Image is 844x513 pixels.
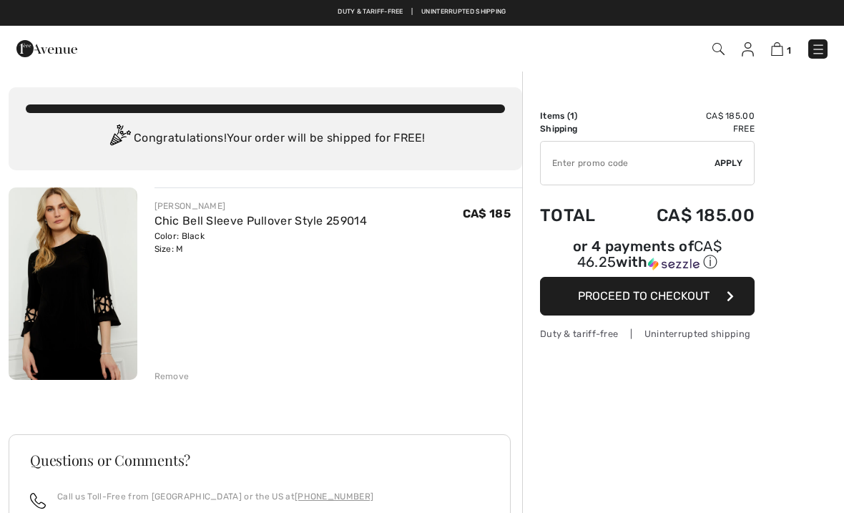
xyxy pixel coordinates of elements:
[787,45,791,56] span: 1
[617,122,755,135] td: Free
[577,238,722,270] span: CA$ 46.25
[540,240,755,272] div: or 4 payments of with
[771,40,791,57] a: 1
[742,42,754,57] img: My Info
[463,207,511,220] span: CA$ 185
[811,42,825,57] img: Menu
[154,230,367,255] div: Color: Black Size: M
[540,277,755,316] button: Proceed to Checkout
[540,122,617,135] td: Shipping
[30,453,489,467] h3: Questions or Comments?
[617,109,755,122] td: CA$ 185.00
[578,289,710,303] span: Proceed to Checkout
[570,111,574,121] span: 1
[30,493,46,509] img: call
[57,490,373,503] p: Call us Toll-Free from [GEOGRAPHIC_DATA] or the US at
[617,191,755,240] td: CA$ 185.00
[9,187,137,380] img: Chic Bell Sleeve Pullover Style 259014
[715,157,743,170] span: Apply
[154,214,367,228] a: Chic Bell Sleeve Pullover Style 259014
[541,142,715,185] input: Promo code
[105,124,134,153] img: Congratulation2.svg
[16,41,77,54] a: 1ère Avenue
[540,327,755,341] div: Duty & tariff-free | Uninterrupted shipping
[26,124,505,153] div: Congratulations! Your order will be shipped for FREE!
[154,200,367,212] div: [PERSON_NAME]
[540,240,755,277] div: or 4 payments ofCA$ 46.25withSezzle Click to learn more about Sezzle
[154,370,190,383] div: Remove
[648,258,700,270] img: Sezzle
[540,191,617,240] td: Total
[540,109,617,122] td: Items ( )
[295,492,373,502] a: [PHONE_NUMBER]
[771,42,783,56] img: Shopping Bag
[712,43,725,55] img: Search
[16,34,77,63] img: 1ère Avenue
